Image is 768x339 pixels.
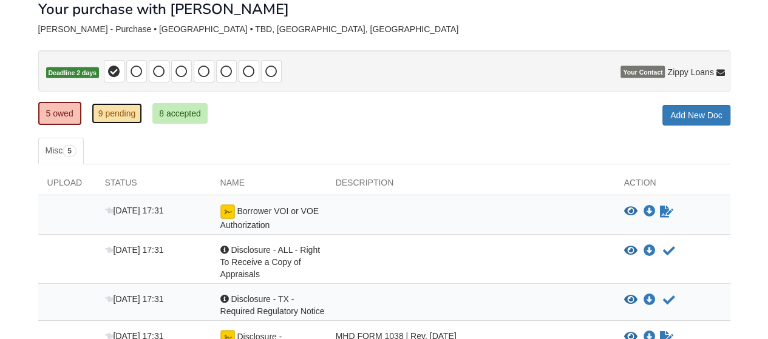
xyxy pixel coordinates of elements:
[211,176,327,195] div: Name
[662,293,676,307] button: Acknowledge receipt of document
[327,176,615,195] div: Description
[105,206,164,215] span: [DATE] 17:31
[662,244,676,258] button: Acknowledge receipt of document
[220,294,325,316] span: Disclosure - TX - Required Regulatory Notice
[38,1,289,17] h1: Your purchase with [PERSON_NAME]
[96,176,211,195] div: Status
[620,66,665,78] span: Your Contact
[220,204,235,219] img: Ready for you to esign
[38,138,84,164] a: Misc
[624,245,637,257] button: View Disclosure - ALL - Right To Receive a Copy of Appraisals
[659,204,675,219] a: Sign Form
[105,245,164,255] span: [DATE] 17:31
[63,145,76,157] span: 5
[92,103,143,124] a: 9 pending
[46,67,99,79] span: Deadline 2 days
[644,207,656,216] a: Download Borrower VOI or VOE Authorization
[667,66,713,78] span: Zippy Loans
[220,206,319,230] span: Borrower VOI or VOE Authorization
[624,206,637,218] button: View Borrower VOI or VOE Authorization
[644,246,656,256] a: Download Disclosure - ALL - Right To Receive a Copy of Appraisals
[662,105,730,126] a: Add New Doc
[38,24,730,35] div: [PERSON_NAME] - Purchase • [GEOGRAPHIC_DATA] • TBD, [GEOGRAPHIC_DATA], [GEOGRAPHIC_DATA]
[220,245,320,279] span: Disclosure - ALL - Right To Receive a Copy of Appraisals
[38,176,96,195] div: Upload
[624,294,637,306] button: View Disclosure - TX - Required Regulatory Notice
[152,103,208,124] a: 8 accepted
[105,294,164,304] span: [DATE] 17:31
[644,295,656,305] a: Download Disclosure - TX - Required Regulatory Notice
[615,176,730,195] div: Action
[38,102,81,125] a: 5 owed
